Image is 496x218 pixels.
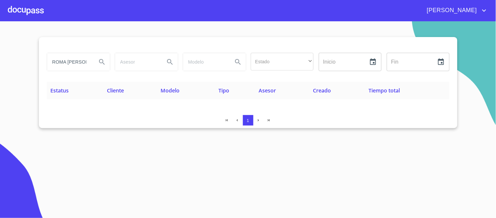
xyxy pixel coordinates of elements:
[247,118,249,123] span: 1
[218,87,229,94] span: Tipo
[161,87,180,94] span: Modelo
[259,87,276,94] span: Asesor
[183,53,228,71] input: search
[243,115,253,126] button: 1
[422,5,480,16] span: [PERSON_NAME]
[115,53,160,71] input: search
[422,5,488,16] button: account of current user
[94,54,110,70] button: Search
[313,87,331,94] span: Creado
[162,54,178,70] button: Search
[51,87,69,94] span: Estatus
[251,53,314,70] div: ​
[369,87,400,94] span: Tiempo total
[107,87,124,94] span: Cliente
[47,53,92,71] input: search
[230,54,246,70] button: Search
